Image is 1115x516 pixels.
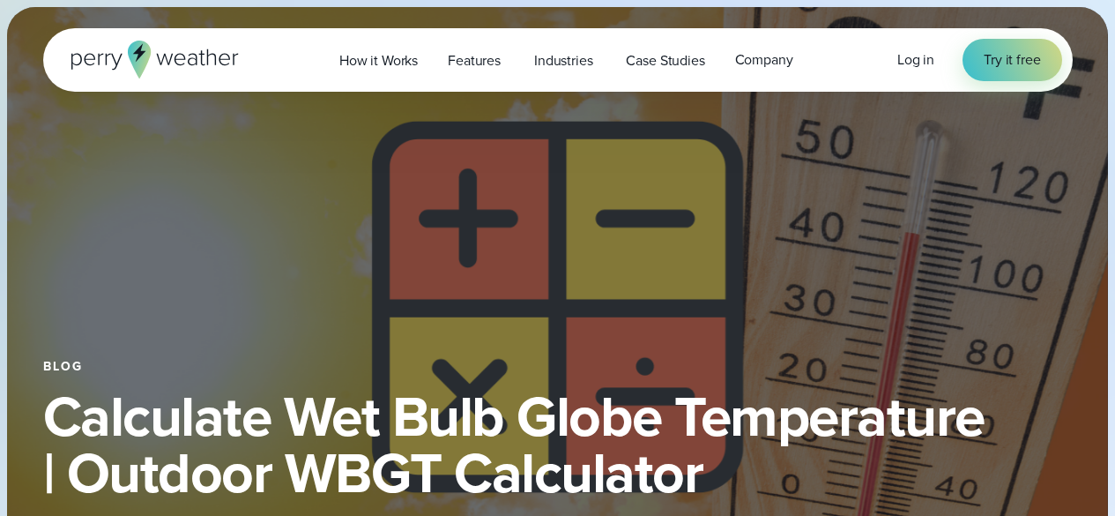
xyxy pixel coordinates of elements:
a: Log in [897,49,934,71]
span: Company [735,49,793,71]
a: Try it free [963,39,1061,81]
a: Case Studies [611,42,719,79]
span: Log in [897,49,934,70]
span: How it Works [339,50,418,71]
span: Case Studies [626,50,704,71]
span: Industries [534,50,592,71]
h1: Calculate Wet Bulb Globe Temperature | Outdoor WBGT Calculator [43,388,1073,501]
span: Features [448,50,501,71]
span: Try it free [984,49,1040,71]
div: Blog [43,360,1073,374]
a: How it Works [324,42,433,79]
